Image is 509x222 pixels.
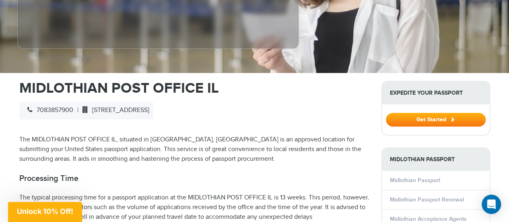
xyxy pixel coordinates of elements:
[8,202,82,222] div: Unlock 10% Off!
[19,174,369,183] h2: Processing Time
[23,106,73,114] span: 7083857900
[19,102,153,119] div: |
[390,177,440,184] a: Midlothian Passport
[386,113,486,127] button: Get Started
[382,81,490,104] strong: Expedite Your Passport
[19,193,369,222] p: The typical processing time for a passport application at the MIDLOTHIAN POST OFFICE IL is 13 wee...
[19,135,369,164] p: The MIDLOTHIAN POST OFFICE IL, situated in [GEOGRAPHIC_DATA], [GEOGRAPHIC_DATA] is an approved lo...
[17,207,73,216] span: Unlock 10% Off!
[386,116,486,122] a: Get Started
[390,196,464,203] a: Midlothian Passport Renewal
[78,106,149,114] span: [STREET_ADDRESS]
[482,195,501,214] div: Open Intercom Messenger
[19,81,369,95] h1: MIDLOTHIAN POST OFFICE IL
[382,148,490,171] strong: Midlothian Passport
